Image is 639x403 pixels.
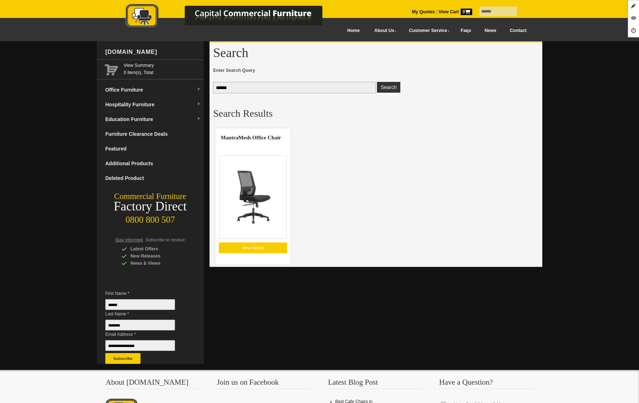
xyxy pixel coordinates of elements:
span: Email Address * [105,331,186,338]
span: Stay Informed [115,237,143,242]
a: Furniture Clearance Deals [102,127,204,142]
span: Subscribe to receive: [146,237,186,242]
span: Last Name * [105,310,186,318]
h2: Search Results [213,108,539,119]
img: dropdown [197,117,201,121]
span: First Name * [105,290,186,297]
a: View Summary [124,62,201,69]
a: Deleted Product [102,171,204,186]
a: Education Furnituredropdown [102,112,204,127]
span: 0 item(s), Total: [124,62,201,75]
div: Commercial Furniture [97,191,204,201]
span: Enter Search Query [213,67,539,74]
div: Factory Direct [97,201,204,212]
a: Contact [503,23,533,39]
strong: View Cart [438,9,472,14]
h3: Latest Blog Post [328,379,422,389]
a: My Quotes [412,9,435,14]
h1: Search [213,46,539,60]
highlight: Mantra [221,135,238,140]
a: View Cart0 [437,9,472,14]
button: Subscribe [105,353,141,364]
div: New Releases [121,253,190,260]
img: dropdown [197,87,201,92]
input: First Name * [105,299,175,310]
a: News [478,23,503,39]
input: Email Address * [105,340,175,351]
a: MantraMesh Office Chair [221,135,281,140]
h3: Join us on Facebook [217,379,311,389]
img: dropdown [197,102,201,106]
a: Faqs [454,23,478,39]
input: Enter Search Query [213,82,376,93]
span: 0 [461,9,472,15]
div: News & Views [121,260,190,267]
div: 0800 800 507 [97,211,204,225]
a: Featured [102,142,204,156]
h3: Have a Question? [439,379,533,389]
input: Last Name * [105,320,175,330]
img: Capital Commercial Furniture Logo [106,4,357,30]
a: Hospitality Furnituredropdown [102,97,204,112]
a: About Us [367,23,401,39]
a: Additional Products [102,156,204,171]
a: Capital Commercial Furniture Logo [106,4,357,32]
div: [DOMAIN_NAME] [102,41,204,63]
a: Office Furnituredropdown [102,83,204,97]
div: Latest Offers [121,245,190,253]
button: Enter Search Query [377,82,400,93]
a: Customer Service [401,23,454,39]
a: View Details [219,242,287,253]
h3: About [DOMAIN_NAME] [106,379,200,389]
